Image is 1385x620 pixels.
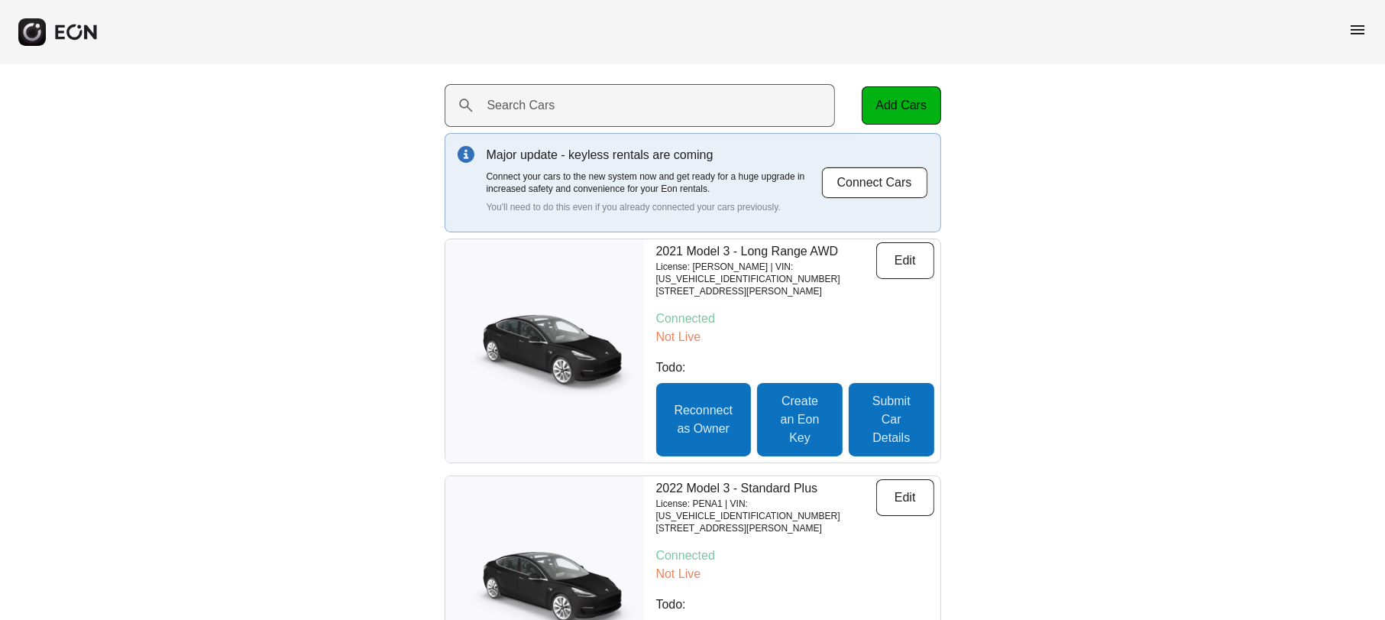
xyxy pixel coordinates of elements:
[656,498,876,522] p: License: PENA1 | VIN: [US_VEHICLE_IDENTIFICATION_NUMBER]
[487,96,555,115] label: Search Cars
[458,146,474,163] img: info
[656,261,876,285] p: License: [PERSON_NAME] | VIN: [US_VEHICLE_IDENTIFICATION_NUMBER]
[656,359,934,377] p: Todo:
[656,383,752,456] button: Reconnect as Owner
[445,301,644,401] img: car
[656,596,934,614] p: Todo:
[656,328,934,346] p: Not Live
[656,565,934,583] p: Not Live
[656,522,876,534] p: [STREET_ADDRESS][PERSON_NAME]
[656,547,934,565] p: Connected
[487,170,821,195] p: Connect your cars to the new system now and get ready for a huge upgrade in increased safety and ...
[876,242,934,279] button: Edit
[656,285,876,297] p: [STREET_ADDRESS][PERSON_NAME]
[821,167,928,199] button: Connect Cars
[656,310,934,328] p: Connected
[1348,21,1367,39] span: menu
[487,146,821,164] p: Major update - keyless rentals are coming
[849,383,934,456] button: Submit Car Details
[862,86,941,125] button: Add Cars
[876,479,934,516] button: Edit
[487,201,821,213] p: You'll need to do this even if you already connected your cars previously.
[757,383,843,456] button: Create an Eon Key
[656,242,876,261] p: 2021 Model 3 - Long Range AWD
[656,479,876,498] p: 2022 Model 3 - Standard Plus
